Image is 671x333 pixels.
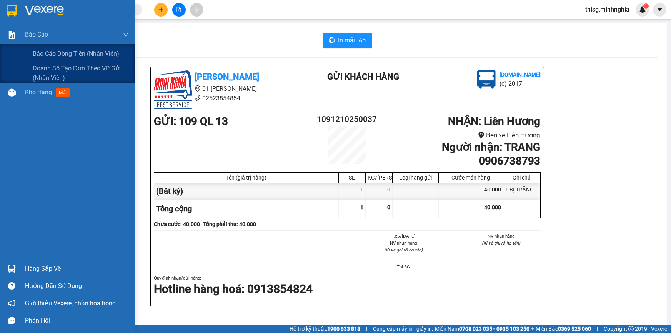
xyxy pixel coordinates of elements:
i: (Kí và ghi rõ họ tên) [482,240,520,246]
span: Doanh số tạo đơn theo VP gửi (nhân viên) [33,63,129,83]
strong: 1900 633 818 [327,326,360,332]
span: copyright [628,326,634,331]
span: Hỗ trợ kỹ thuật: [290,325,360,333]
img: logo-vxr [7,5,17,17]
li: 01 [PERSON_NAME] [154,84,297,93]
span: down [123,32,129,38]
span: 0 [387,204,390,210]
div: KG/[PERSON_NAME] [368,175,390,181]
li: 02523854854 [154,93,297,103]
img: solution-icon [8,31,16,39]
span: ⚪️ [531,327,534,330]
span: environment [478,132,485,138]
span: Miền Nam [435,325,529,333]
span: Kho hàng [25,88,52,96]
h2: 1091210250037 [315,113,380,126]
span: caret-down [656,6,663,13]
b: NHẬN : Liên Hương [448,115,540,128]
span: Báo cáo [25,30,48,39]
div: Phản hồi [25,315,129,326]
b: Chưa cước : 40.000 [154,221,200,227]
button: file-add [172,3,186,17]
div: Ghi chú [505,175,538,181]
b: Người nhận : TRANG 0906738793 [442,141,540,167]
b: [PERSON_NAME] [195,72,259,82]
li: 13:57[DATE] [364,233,443,240]
span: | [597,325,598,333]
span: In mẫu A5 [338,35,366,45]
span: environment [195,85,201,92]
div: Quy định nhận/gửi hàng : [154,275,541,297]
span: | [366,325,367,333]
img: warehouse-icon [8,88,16,97]
div: 1 BỊ TRẮNG BÁNH KẸO [503,183,540,200]
div: 40.000 [439,183,503,200]
button: caret-down [653,3,666,17]
sup: 1 [643,3,649,9]
div: Tên (giá trị hàng) [156,175,336,181]
div: Loại hàng gửi [395,175,436,181]
strong: 0708 023 035 - 0935 103 250 [459,326,529,332]
span: 40.000 [484,204,501,210]
span: notification [8,300,15,307]
b: Gửi khách hàng [327,72,399,82]
span: mới [56,88,70,97]
span: plus [158,7,164,12]
span: aim [194,7,199,12]
div: SL [341,175,363,181]
span: printer [329,37,335,44]
li: Bến xe Liên Hương [379,130,540,140]
span: Cung cấp máy in - giấy in: [373,325,433,333]
b: [DOMAIN_NAME] [500,72,541,78]
i: (Kí và ghi rõ họ tên) [384,247,423,253]
div: 1 [339,183,366,200]
span: phone [195,95,201,101]
div: Cước món hàng [441,175,501,181]
div: 0 [366,183,393,200]
span: Giới thiệu Vexere, nhận hoa hồng [25,298,116,308]
b: Tổng phải thu: 40.000 [203,221,256,227]
img: warehouse-icon [8,265,16,273]
div: Hướng dẫn sử dụng [25,280,129,292]
button: printerIn mẫu A5 [323,33,372,48]
button: aim [190,3,203,17]
div: Hàng sắp về [25,263,129,275]
span: Tổng cộng [156,204,192,213]
li: Thi SG [364,263,443,270]
span: file-add [176,7,181,12]
span: question-circle [8,282,15,290]
li: (c) 2017 [500,79,541,88]
span: message [8,317,15,324]
strong: 0369 525 060 [558,326,591,332]
b: GỬI : 109 QL 13 [154,115,228,128]
span: 1 [360,204,363,210]
img: logo.jpg [477,70,496,89]
span: thisg.minhnghia [579,5,636,14]
strong: Hotline hàng hoá: 0913854824 [154,282,313,296]
button: plus [154,3,168,17]
li: NV nhận hàng [461,233,541,240]
img: logo.jpg [154,70,192,109]
span: Miền Bắc [536,325,591,333]
li: NV nhận hàng [364,240,443,246]
div: (Bất kỳ) [154,183,339,200]
span: Báo cáo dòng tiền (nhân viên) [33,49,119,58]
span: 1 [644,3,647,9]
img: icon-new-feature [639,6,646,13]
